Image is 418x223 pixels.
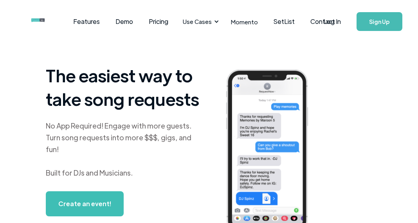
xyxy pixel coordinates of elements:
[266,9,303,34] a: SetList
[357,12,402,31] a: Sign Up
[183,17,212,26] div: Use Cases
[315,8,349,35] a: Log In
[108,9,141,34] a: Demo
[178,9,221,34] div: Use Cases
[65,9,108,34] a: Features
[303,9,343,34] a: Contact
[31,14,46,29] a: home
[141,9,176,34] a: Pricing
[46,63,199,111] h1: The easiest way to take song requests
[46,191,124,216] a: Create an event!
[46,120,199,179] div: No App Required! Engage with more guests. Turn song requests into more $$$, gigs, and fun! Built ...
[31,18,59,22] img: requestnow logo
[223,10,266,33] a: Momento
